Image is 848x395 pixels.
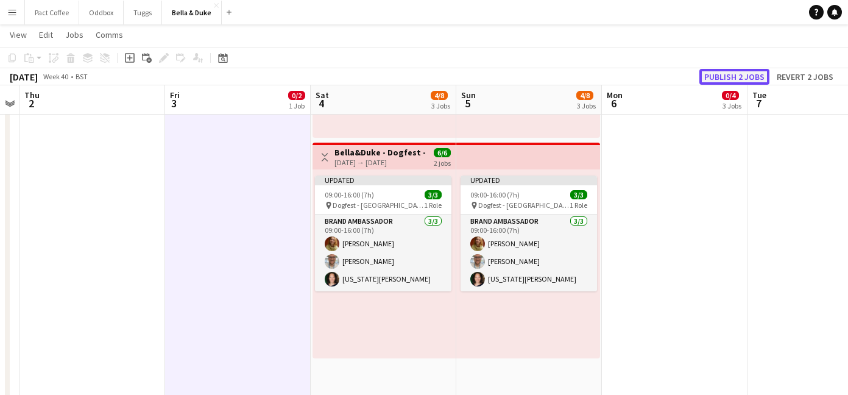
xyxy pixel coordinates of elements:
[60,27,88,43] a: Jobs
[24,90,40,101] span: Thu
[424,201,442,210] span: 1 Role
[315,215,451,291] app-card-role: Brand Ambassador3/309:00-16:00 (7h)[PERSON_NAME][PERSON_NAME][US_STATE][PERSON_NAME]
[316,90,329,101] span: Sat
[162,1,222,24] button: Bella & Duke
[34,27,58,43] a: Edit
[10,71,38,83] div: [DATE]
[570,190,587,199] span: 3/3
[722,91,739,100] span: 0/4
[752,90,766,101] span: Tue
[23,96,40,110] span: 2
[570,201,587,210] span: 1 Role
[288,91,305,100] span: 0/2
[168,96,180,110] span: 3
[461,90,476,101] span: Sun
[289,101,305,110] div: 1 Job
[5,27,32,43] a: View
[124,1,162,24] button: Tuggs
[577,101,596,110] div: 3 Jobs
[10,29,27,40] span: View
[607,90,623,101] span: Mon
[478,201,570,210] span: Dogfest - [GEOGRAPHIC_DATA]
[25,1,79,24] button: Pact Coffee
[39,29,53,40] span: Edit
[431,91,448,100] span: 4/8
[605,96,623,110] span: 6
[96,29,123,40] span: Comms
[772,69,838,85] button: Revert 2 jobs
[431,101,450,110] div: 3 Jobs
[461,176,597,185] div: Updated
[40,72,71,81] span: Week 40
[65,29,83,40] span: Jobs
[461,215,597,291] app-card-role: Brand Ambassador3/309:00-16:00 (7h)[PERSON_NAME][PERSON_NAME][US_STATE][PERSON_NAME]
[470,190,520,199] span: 09:00-16:00 (7h)
[723,101,741,110] div: 3 Jobs
[576,91,593,100] span: 4/8
[334,147,425,158] h3: Bella&Duke - Dogfest - [GEOGRAPHIC_DATA] (Team 1)
[751,96,766,110] span: 7
[170,90,180,101] span: Fri
[434,157,451,168] div: 2 jobs
[79,1,124,24] button: Oddbox
[699,69,769,85] button: Publish 2 jobs
[315,176,451,185] div: Updated
[459,96,476,110] span: 5
[76,72,88,81] div: BST
[315,176,451,291] app-job-card: Updated09:00-16:00 (7h)3/3 Dogfest - [GEOGRAPHIC_DATA]1 RoleBrand Ambassador3/309:00-16:00 (7h)[P...
[333,201,424,210] span: Dogfest - [GEOGRAPHIC_DATA]
[425,190,442,199] span: 3/3
[314,96,329,110] span: 4
[91,27,128,43] a: Comms
[434,148,451,157] span: 6/6
[325,190,374,199] span: 09:00-16:00 (7h)
[461,176,597,291] app-job-card: Updated09:00-16:00 (7h)3/3 Dogfest - [GEOGRAPHIC_DATA]1 RoleBrand Ambassador3/309:00-16:00 (7h)[P...
[334,158,425,167] div: [DATE] → [DATE]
